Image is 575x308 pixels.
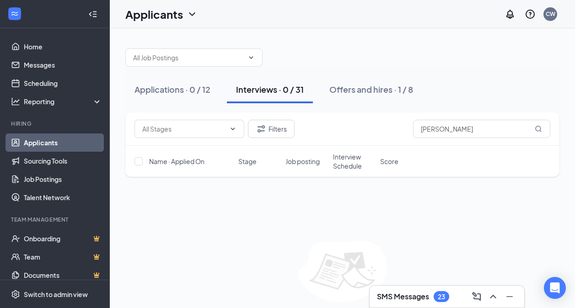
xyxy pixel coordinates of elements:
button: Minimize [502,289,517,304]
input: Search in interviews [413,120,550,138]
h3: SMS Messages [377,292,429,302]
svg: Analysis [11,97,20,106]
svg: QuestionInfo [525,9,536,20]
div: Applications · 0 / 12 [134,84,210,95]
svg: Settings [11,290,20,299]
div: Open Intercom Messenger [544,277,566,299]
svg: Collapse [88,10,97,19]
svg: MagnifyingGlass [535,125,542,133]
button: ChevronUp [486,289,500,304]
svg: ChevronDown [247,54,255,61]
div: Offers and hires · 1 / 8 [329,84,413,95]
a: Sourcing Tools [24,152,102,170]
svg: Notifications [505,9,516,20]
input: All Job Postings [133,53,244,63]
svg: ComposeMessage [471,291,482,302]
a: OnboardingCrown [24,229,102,248]
img: empty-state [298,241,387,302]
button: ComposeMessage [469,289,484,304]
input: All Stages [142,124,226,134]
div: CW [546,10,555,18]
svg: ChevronDown [229,125,236,133]
div: Team Management [11,216,100,223]
div: Reporting [24,97,102,106]
div: Interviews · 0 / 31 [236,84,304,95]
svg: Filter [256,123,267,134]
div: 23 [438,293,445,301]
div: Switch to admin view [24,290,88,299]
a: Messages [24,56,102,74]
span: Name · Applied On [149,157,204,166]
svg: Minimize [504,291,515,302]
div: Hiring [11,120,100,127]
h1: Applicants [125,6,183,22]
a: Home [24,37,102,56]
span: Interview Schedule [333,152,375,170]
a: Job Postings [24,170,102,188]
button: Filter Filters [248,120,295,138]
a: TeamCrown [24,248,102,266]
span: Job posting [285,157,320,166]
a: Scheduling [24,74,102,92]
a: DocumentsCrown [24,266,102,284]
span: Stage [238,157,257,166]
a: Applicants [24,133,102,152]
svg: ChevronDown [187,9,198,20]
svg: WorkstreamLogo [10,9,19,18]
a: Talent Network [24,188,102,207]
span: Score [380,157,398,166]
svg: ChevronUp [488,291,499,302]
